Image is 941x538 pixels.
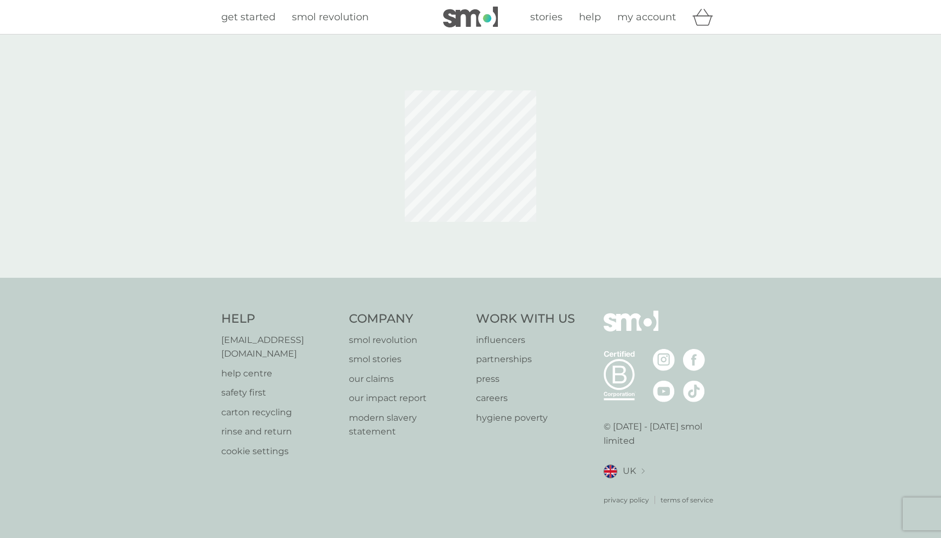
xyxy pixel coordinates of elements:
a: partnerships [476,352,575,367]
a: terms of service [661,495,713,505]
a: help centre [221,367,338,381]
a: carton recycling [221,405,338,420]
a: help [579,9,601,25]
img: smol [604,311,658,348]
p: © [DATE] - [DATE] smol limited [604,420,720,448]
a: safety first [221,386,338,400]
a: modern slavery statement [349,411,466,439]
a: smol stories [349,352,466,367]
a: rinse and return [221,425,338,439]
span: smol revolution [292,11,369,23]
img: visit the smol Instagram page [653,349,675,371]
a: get started [221,9,276,25]
a: [EMAIL_ADDRESS][DOMAIN_NAME] [221,333,338,361]
img: visit the smol Facebook page [683,349,705,371]
a: careers [476,391,575,405]
h4: Help [221,311,338,328]
a: cookie settings [221,444,338,459]
div: basket [692,6,720,28]
span: stories [530,11,563,23]
a: smol revolution [292,9,369,25]
span: my account [617,11,676,23]
img: visit the smol Youtube page [653,380,675,402]
a: hygiene poverty [476,411,575,425]
a: privacy policy [604,495,649,505]
h4: Company [349,311,466,328]
span: help [579,11,601,23]
a: our claims [349,372,466,386]
img: select a new location [641,468,645,474]
a: our impact report [349,391,466,405]
span: UK [623,464,636,478]
a: press [476,372,575,386]
a: influencers [476,333,575,347]
a: smol revolution [349,333,466,347]
img: smol [443,7,498,27]
h4: Work With Us [476,311,575,328]
img: visit the smol Tiktok page [683,380,705,402]
img: UK flag [604,465,617,478]
a: my account [617,9,676,25]
a: stories [530,9,563,25]
span: get started [221,11,276,23]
